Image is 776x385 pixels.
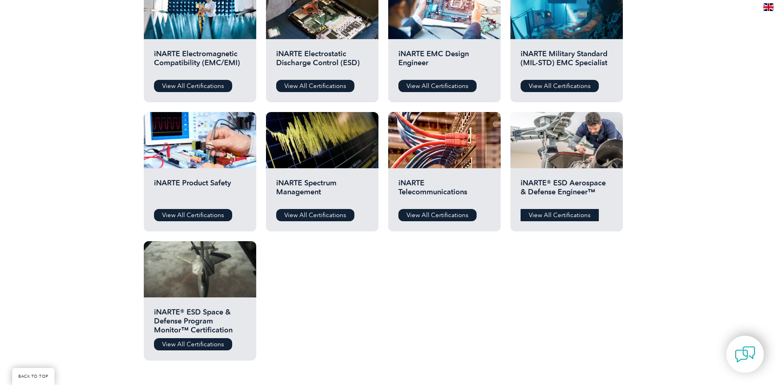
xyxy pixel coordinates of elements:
[154,209,232,221] a: View All Certifications
[521,80,599,92] a: View All Certifications
[154,308,246,332] h2: iNARTE® ESD Space & Defense Program Monitor™ Certification
[276,49,368,74] h2: iNARTE Electrostatic Discharge Control (ESD)
[154,80,232,92] a: View All Certifications
[735,344,755,365] img: contact-chat.png
[763,3,774,11] img: en
[154,178,246,203] h2: iNARTE Product Safety
[154,49,246,74] h2: iNARTE Electromagnetic Compatibility (EMC/EMI)
[398,80,477,92] a: View All Certifications
[276,80,354,92] a: View All Certifications
[521,178,613,203] h2: iNARTE® ESD Aerospace & Defense Engineer™
[12,368,55,385] a: BACK TO TOP
[398,178,490,203] h2: iNARTE Telecommunications
[521,49,613,74] h2: iNARTE Military Standard (MIL-STD) EMC Specialist
[276,178,368,203] h2: iNARTE Spectrum Management
[154,338,232,350] a: View All Certifications
[276,209,354,221] a: View All Certifications
[398,49,490,74] h2: iNARTE EMC Design Engineer
[521,209,599,221] a: View All Certifications
[398,209,477,221] a: View All Certifications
